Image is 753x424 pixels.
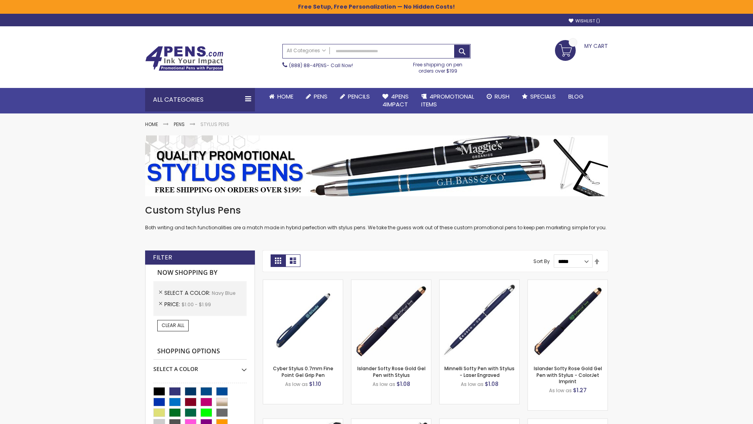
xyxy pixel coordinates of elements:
span: Select A Color [164,289,212,297]
span: Clear All [162,322,184,329]
a: Cyber Stylus 0.7mm Fine Point Gel Grip Pen-Navy Blue [263,280,343,286]
span: Pencils [348,92,370,101]
a: Cyber Stylus 0.7mm Fine Point Gel Grip Pen [273,365,333,378]
a: Rush [480,88,516,105]
span: Pens [314,92,327,101]
a: Pens [174,121,185,128]
span: $1.00 - $1.99 [182,301,211,308]
a: Wishlist [569,18,600,24]
label: Sort By [533,258,550,265]
div: All Categories [145,88,255,111]
a: Minnelli Softy Pen with Stylus - Laser Engraved-Navy Blue [440,280,519,286]
span: 4Pens 4impact [382,92,409,108]
span: Home [277,92,293,101]
span: Specials [530,92,556,101]
a: Pencils [334,88,376,105]
a: Islander Softy Rose Gold Gel Pen with Stylus - ColorJet Imprint-Navy Blue [528,280,607,286]
img: 4Pens Custom Pens and Promotional Products [145,46,224,71]
span: Rush [495,92,509,101]
img: Cyber Stylus 0.7mm Fine Point Gel Grip Pen-Navy Blue [263,280,343,360]
img: Islander Softy Rose Gold Gel Pen with Stylus-Navy Blue [351,280,431,360]
strong: Shopping Options [153,343,247,360]
a: Specials [516,88,562,105]
a: Home [263,88,300,105]
span: As low as [285,381,308,387]
a: Islander Softy Rose Gold Gel Pen with Stylus - ColorJet Imprint [534,365,602,384]
a: 4Pens4impact [376,88,415,113]
a: Pens [300,88,334,105]
strong: Grid [271,254,286,267]
strong: Filter [153,253,172,262]
span: $1.08 [485,380,498,388]
a: All Categories [283,44,330,57]
span: $1.10 [309,380,321,388]
a: Clear All [157,320,189,331]
span: Blog [568,92,584,101]
span: - Call Now! [289,62,353,69]
div: Both writing and tech functionalities are a match made in hybrid perfection with stylus pens. We ... [145,204,608,231]
strong: Now Shopping by [153,265,247,281]
a: (888) 88-4PENS [289,62,327,69]
a: Blog [562,88,590,105]
a: Islander Softy Rose Gold Gel Pen with Stylus [357,365,426,378]
span: As low as [549,387,572,394]
img: Islander Softy Rose Gold Gel Pen with Stylus - ColorJet Imprint-Navy Blue [528,280,607,360]
a: Islander Softy Rose Gold Gel Pen with Stylus-Navy Blue [351,280,431,286]
span: Price [164,300,182,308]
a: 4PROMOTIONALITEMS [415,88,480,113]
div: Free shipping on pen orders over $199 [405,58,471,74]
img: Stylus Pens [145,135,608,196]
span: 4PROMOTIONAL ITEMS [421,92,474,108]
a: Minnelli Softy Pen with Stylus - Laser Engraved [444,365,515,378]
div: Select A Color [153,360,247,373]
span: $1.27 [573,386,587,394]
img: Minnelli Softy Pen with Stylus - Laser Engraved-Navy Blue [440,280,519,360]
span: Navy Blue [212,290,235,296]
strong: Stylus Pens [200,121,229,128]
span: All Categories [287,48,326,54]
span: As low as [373,381,395,387]
span: $1.08 [397,380,410,388]
a: Home [145,121,158,128]
h1: Custom Stylus Pens [145,204,608,217]
span: As low as [461,381,484,387]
